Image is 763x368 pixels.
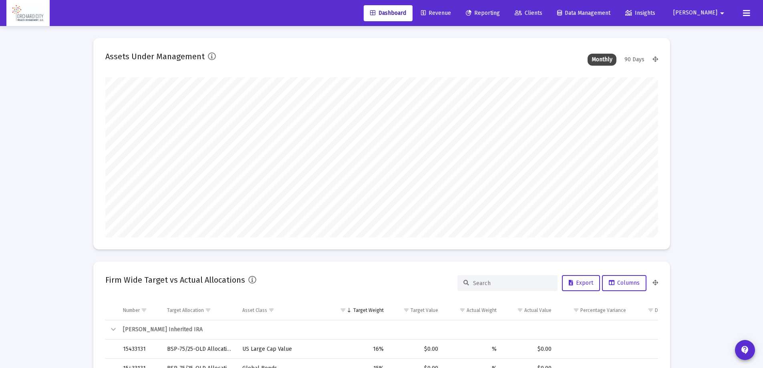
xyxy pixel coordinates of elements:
span: Data Management [557,10,610,16]
div: $0.00 [395,345,438,353]
div: Actual Weight [467,307,497,314]
div: $0.00 [637,345,688,353]
a: Dashboard [364,5,413,21]
td: Column Percentage Variance [557,301,632,320]
td: US Large Cap Value [237,340,331,359]
span: Show filter options for column 'Target Value' [403,307,409,313]
span: Show filter options for column 'Actual Value' [517,307,523,313]
div: 16% [336,345,383,353]
td: BSP-75/25-OLD Allocation [161,340,237,359]
span: Show filter options for column 'Asset Class' [268,307,274,313]
button: Columns [602,275,646,291]
span: Columns [609,280,640,286]
div: Actual Value [524,307,552,314]
span: Show filter options for column 'Target Weight' [340,307,346,313]
td: Column Target Value [389,301,444,320]
div: 90 Days [620,54,648,66]
td: Column Target Allocation [161,301,237,320]
a: Insights [619,5,662,21]
td: Column Number [117,301,161,320]
button: [PERSON_NAME] [664,5,737,21]
span: [PERSON_NAME] [673,10,717,16]
div: Target Allocation [167,307,204,314]
span: Show filter options for column 'Target Allocation' [205,307,211,313]
span: Show filter options for column 'Dollar Variance' [648,307,654,313]
span: Show filter options for column 'Percentage Variance' [573,307,579,313]
a: Revenue [415,5,457,21]
td: Column Actual Value [502,301,557,320]
div: % [449,345,497,353]
mat-icon: contact_support [740,345,750,355]
span: Show filter options for column 'Number' [141,307,147,313]
div: Number [123,307,140,314]
td: 15433131 [117,340,161,359]
a: Data Management [551,5,617,21]
h2: Assets Under Management [105,50,205,63]
span: Show filter options for column 'Actual Weight' [459,307,465,313]
div: Monthly [588,54,616,66]
div: Asset Class [242,307,267,314]
span: Dashboard [370,10,406,16]
div: Percentage Variance [580,307,626,314]
input: Search [473,280,552,287]
div: Target Value [411,307,438,314]
span: Insights [625,10,655,16]
mat-icon: arrow_drop_down [717,5,727,21]
div: [PERSON_NAME] Inherited IRA [123,326,689,334]
td: Column Asset Class [237,301,331,320]
span: Clients [515,10,542,16]
div: Target Weight [353,307,384,314]
div: $0.00 [508,345,552,353]
a: Clients [508,5,549,21]
td: Column Dollar Variance [632,301,695,320]
a: Reporting [459,5,506,21]
button: Export [562,275,600,291]
span: Revenue [421,10,451,16]
img: Dashboard [12,5,44,21]
td: Column Target Weight [331,301,389,320]
h2: Firm Wide Target vs Actual Allocations [105,273,245,286]
td: Column Actual Weight [444,301,502,320]
td: Collapse [105,320,117,340]
span: Reporting [466,10,500,16]
span: Export [569,280,593,286]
